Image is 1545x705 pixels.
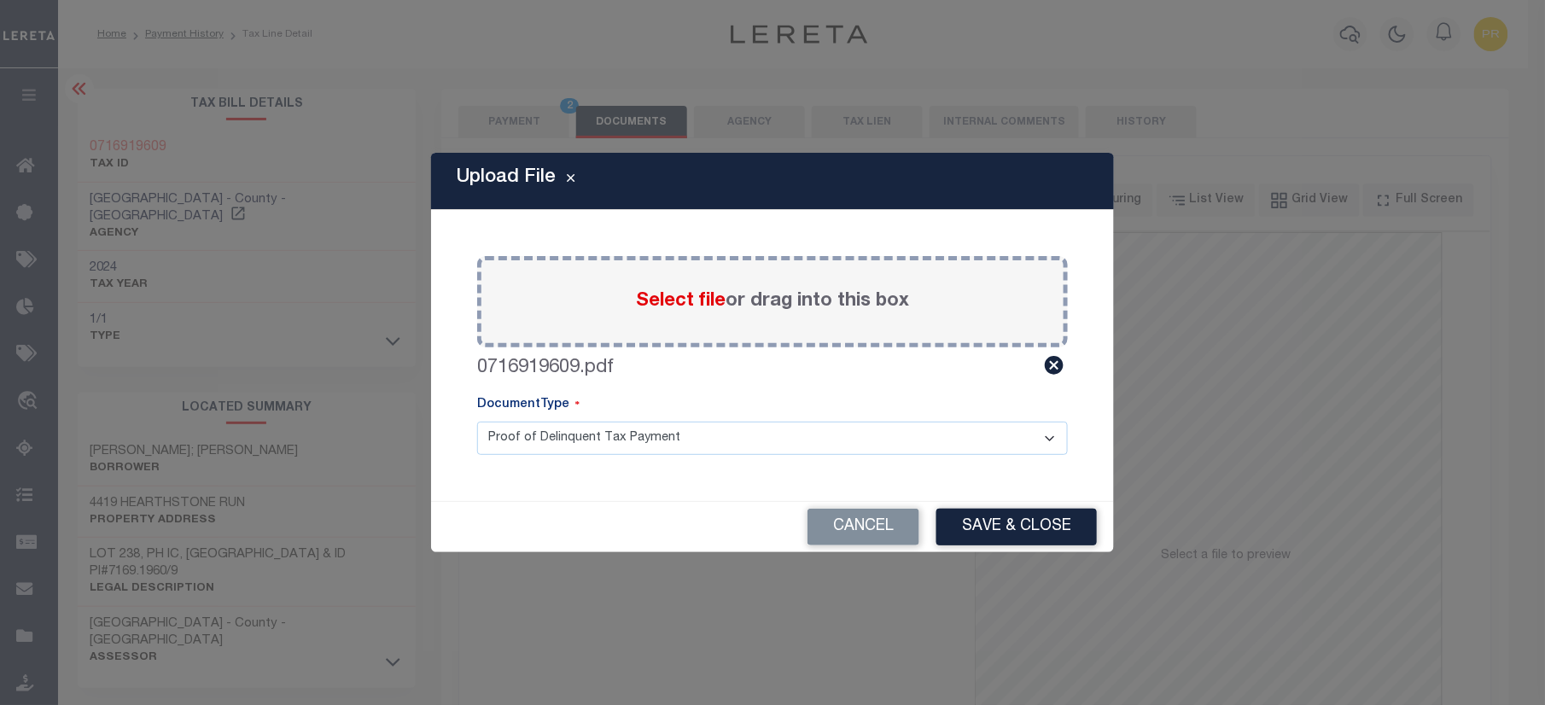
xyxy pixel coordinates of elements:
[477,396,580,415] label: DocumentType
[636,292,726,311] span: Select file
[477,354,614,382] label: 0716919609.pdf
[636,288,909,316] label: or drag into this box
[936,509,1097,545] button: Save & Close
[556,171,586,191] button: Close
[807,509,919,545] button: Cancel
[457,166,556,189] h5: Upload File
